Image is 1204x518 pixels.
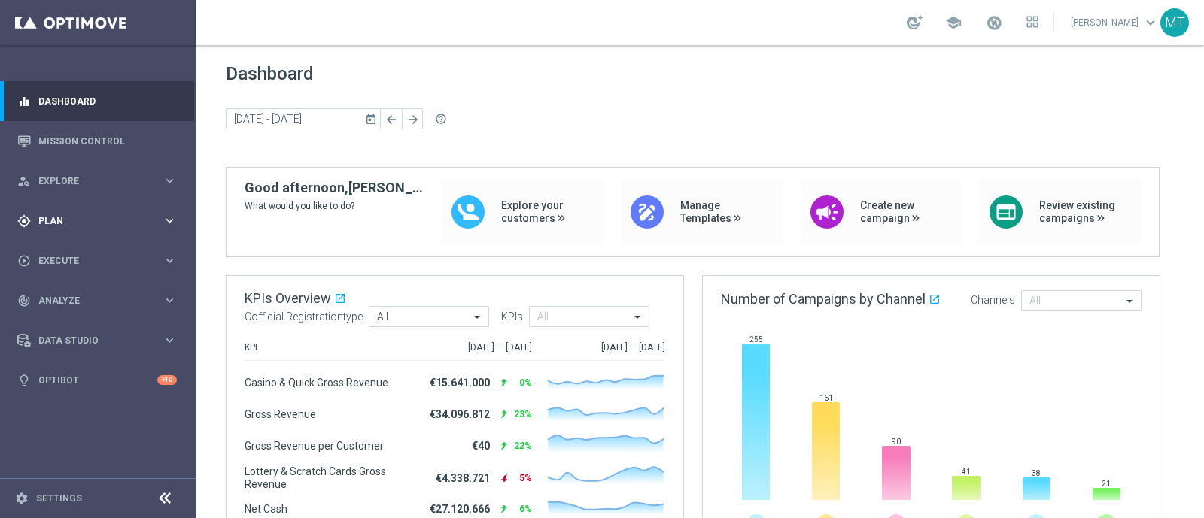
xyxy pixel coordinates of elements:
[15,492,29,505] i: settings
[17,334,163,347] div: Data Studio
[163,174,177,188] i: keyboard_arrow_right
[17,294,31,307] i: track_changes
[36,494,82,503] a: Settings
[157,375,177,385] div: +10
[163,293,177,307] i: keyboard_arrow_right
[17,214,163,228] div: Plan
[17,335,178,347] button: Data Studio keyboard_arrow_right
[38,256,163,265] span: Execute
[38,296,163,305] span: Analyze
[163,214,177,228] i: keyboard_arrow_right
[163,333,177,347] i: keyboard_arrow_right
[38,336,163,345] span: Data Studio
[17,374,178,386] button: lightbulb Optibot +10
[17,294,163,307] div: Analyze
[38,217,163,226] span: Plan
[1160,8,1189,37] div: MT
[17,174,31,188] i: person_search
[17,95,31,108] i: equalizer
[163,253,177,268] i: keyboard_arrow_right
[17,214,31,228] i: gps_fixed
[17,254,163,268] div: Execute
[17,175,178,187] button: person_search Explore keyboard_arrow_right
[38,81,177,121] a: Dashboard
[1142,14,1159,31] span: keyboard_arrow_down
[17,374,31,387] i: lightbulb
[38,177,163,186] span: Explore
[17,135,178,147] button: Mission Control
[945,14,962,31] span: school
[17,174,163,188] div: Explore
[17,95,178,108] button: equalizer Dashboard
[17,254,31,268] i: play_circle_outline
[17,81,177,121] div: Dashboard
[38,360,157,400] a: Optibot
[17,121,177,161] div: Mission Control
[17,295,178,307] button: track_changes Analyze keyboard_arrow_right
[17,215,178,227] button: gps_fixed Plan keyboard_arrow_right
[17,255,178,267] button: play_circle_outline Execute keyboard_arrow_right
[17,360,177,400] div: Optibot
[38,121,177,161] a: Mission Control
[1069,11,1160,34] a: [PERSON_NAME]keyboard_arrow_down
